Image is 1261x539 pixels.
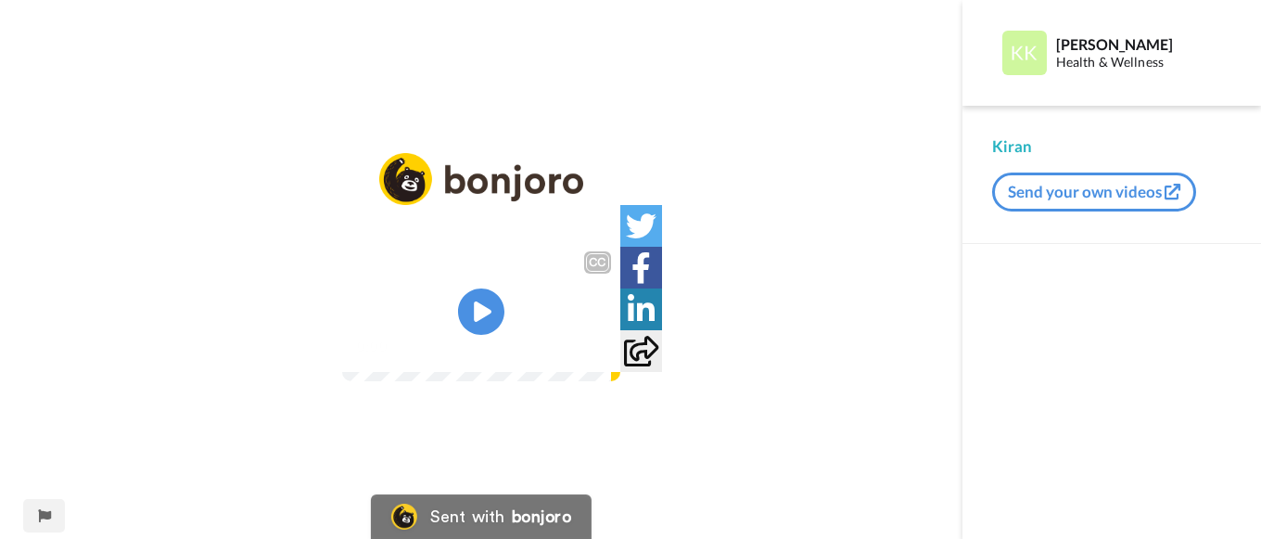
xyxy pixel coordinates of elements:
[992,135,1231,158] div: Kiran
[1056,35,1230,53] div: [PERSON_NAME]
[430,508,504,525] div: Sent with
[371,494,592,539] a: Bonjoro LogoSent withbonjoro
[591,124,614,143] div: CC
[992,173,1196,212] button: Send your own videos
[1056,55,1230,71] div: Health & Wellness
[512,508,571,525] div: bonjoro
[379,23,583,76] img: logo_full.png
[1002,31,1047,75] img: Profile Image
[391,504,417,530] img: Bonjoro Logo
